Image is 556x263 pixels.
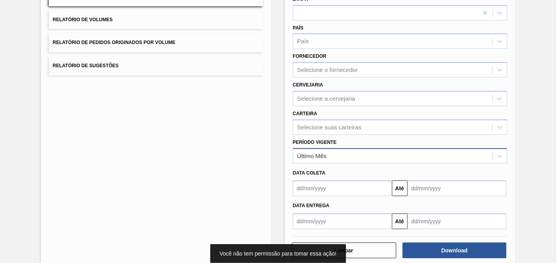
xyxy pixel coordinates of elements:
[392,180,408,196] button: Até
[293,203,329,208] span: Data entrega
[293,111,317,116] label: Carteira
[53,63,119,68] span: Relatório de Sugestões
[297,38,309,45] div: País
[293,213,392,229] input: dd/mm/yyyy
[220,250,336,257] span: Você não tem permissão para tomar essa ação!
[53,40,175,45] span: Relatório de Pedidos Originados por Volume
[392,213,408,229] button: Até
[297,124,361,131] div: Selecione suas carteiras
[408,180,507,196] input: dd/mm/yyyy
[292,243,396,258] button: Limpar
[49,56,263,75] button: Relatório de Sugestões
[293,170,325,176] span: Data coleta
[297,67,358,74] div: Selecione o fornecedor
[408,213,507,229] input: dd/mm/yyyy
[49,10,263,29] button: Relatório de Volumes
[293,53,326,59] label: Fornecedor
[293,25,303,31] label: País
[293,180,392,196] input: dd/mm/yyyy
[49,33,263,52] button: Relatório de Pedidos Originados por Volume
[297,153,327,159] div: Último Mês
[53,17,113,22] span: Relatório de Volumes
[293,82,323,88] label: Cervejaria
[293,140,336,145] label: Período Vigente
[297,95,355,102] div: Selecione a cervejaria
[403,243,507,258] button: Download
